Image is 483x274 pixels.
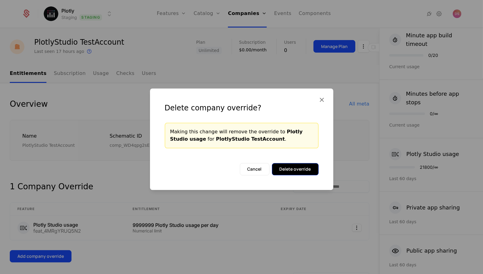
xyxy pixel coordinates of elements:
[170,129,303,142] span: Plotly Studio usage
[216,136,285,142] span: PlotlyStudio TestAccount
[170,128,313,143] div: Making this change will remove the override to for .
[165,103,319,113] div: Delete company override?
[240,163,269,175] button: Cancel
[272,163,319,175] button: Delete override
